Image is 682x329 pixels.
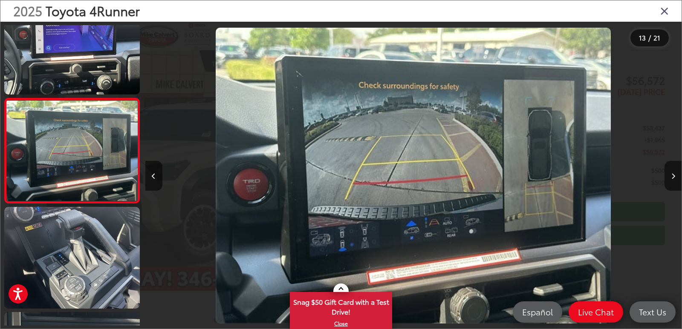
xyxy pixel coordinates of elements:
[145,28,681,324] div: 2025 Toyota 4Runner TRD Off-Road Premium 12
[574,306,618,317] span: Live Chat
[639,33,646,42] span: 13
[216,28,611,324] img: 2025 Toyota 4Runner TRD Off-Road Premium
[513,301,562,323] a: Español
[46,1,140,20] span: Toyota 4Runner
[3,206,141,309] img: 2025 Toyota 4Runner TRD Off-Road Premium
[13,1,42,20] span: 2025
[5,101,139,201] img: 2025 Toyota 4Runner TRD Off-Road Premium
[665,161,682,191] button: Next image
[569,301,623,323] a: Live Chat
[145,161,162,191] button: Previous image
[518,306,557,317] span: Español
[653,33,660,42] span: 21
[291,293,391,319] span: Snag $50 Gift Card with a Test Drive!
[630,301,676,323] a: Text Us
[660,5,669,16] i: Close gallery
[635,306,670,317] span: Text Us
[647,35,652,41] span: /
